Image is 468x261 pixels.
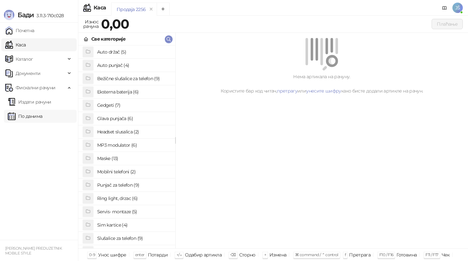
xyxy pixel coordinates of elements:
[97,60,170,70] h4: Auto punjač (4)
[101,16,129,32] strong: 0,00
[295,252,338,257] span: ⌘ command / ⌃ control
[97,206,170,217] h4: Servis- montaze (5)
[379,252,393,257] span: F10 / F16
[98,251,126,259] div: Унос шифре
[452,3,463,13] span: JŠ
[147,6,155,12] button: remove
[442,251,450,259] div: Чек
[5,246,62,255] small: [PERSON_NAME] PREDUZETNIK MOBILE STYLE
[16,53,33,66] span: Каталог
[97,127,170,137] h4: Headset slusalica (2)
[117,6,146,13] div: Продаја 2256
[269,251,286,259] div: Измена
[176,252,182,257] span: ↑/↓
[5,24,34,37] a: Почетна
[306,88,341,94] a: унесите шифру
[148,251,168,259] div: Потврди
[94,5,106,10] div: Каса
[349,251,370,259] div: Претрага
[396,251,417,259] div: Готовина
[97,47,170,57] h4: Auto držač (5)
[185,251,222,259] div: Одабир артикла
[439,3,450,13] a: Документација
[16,81,55,94] span: Фискални рачуни
[4,10,14,20] img: Logo
[97,100,170,110] h4: Gedgeti (7)
[5,38,26,51] a: Каса
[264,252,266,257] span: +
[97,73,170,84] h4: Bežične slušalice za telefon (9)
[135,252,145,257] span: enter
[97,233,170,243] h4: Slušalice za telefon (9)
[89,252,95,257] span: 0-9
[97,113,170,124] h4: Glava punjača (6)
[97,87,170,97] h4: Eksterna baterija (6)
[277,88,297,94] a: претрагу
[8,95,51,108] a: Издати рачуни
[425,252,438,257] span: F11 / F17
[183,73,460,94] div: Нема артикала на рачуну. Користите бар код читач, или како бисте додали артикле на рачун.
[8,110,42,123] a: По данима
[239,251,255,259] div: Сторно
[16,67,40,80] span: Документи
[157,3,170,16] button: Add tab
[91,35,125,43] div: Све категорије
[432,19,463,29] button: Плаћање
[97,140,170,150] h4: MP3 modulator (6)
[34,13,64,19] span: 3.11.3-710c028
[97,180,170,190] h4: Punjač za telefon (9)
[97,220,170,230] h4: Sim kartice (4)
[97,153,170,164] h4: Maske (13)
[97,246,170,257] h4: Staklo za telefon (7)
[345,252,346,257] span: f
[97,167,170,177] h4: Mobilni telefoni (2)
[97,193,170,204] h4: Ring light, drzac (6)
[82,18,100,31] div: Износ рачуна
[78,45,175,248] div: grid
[18,11,34,19] span: Бади
[230,252,236,257] span: ⌫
